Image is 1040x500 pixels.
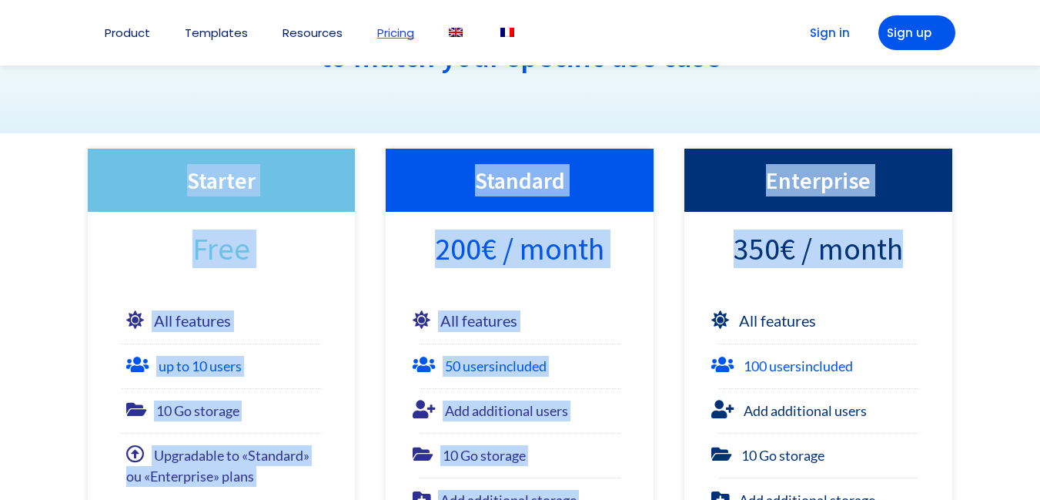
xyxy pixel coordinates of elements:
[401,164,638,196] h3: Standard
[159,357,242,374] font: up to 10 users
[786,15,863,50] a: Sign in
[440,311,517,330] b: All features
[105,27,150,39] a: Product
[445,357,547,374] font: 50 users
[878,15,955,50] a: Sign up
[103,164,340,196] h3: Starter
[435,237,604,261] span: 200€ / month
[126,447,309,485] span: Upgradable to «Standard» ou «Enterprise» plans
[500,28,514,37] img: French
[156,402,239,419] span: 10 Go storage
[154,311,231,330] b: All features
[739,311,816,330] b: All features
[185,27,248,39] a: Templates
[495,357,547,374] b: included
[700,164,937,196] h3: Enterprise
[192,237,250,261] span: Free
[744,357,853,374] font: 100 users
[734,237,903,261] span: 350€ / month
[443,447,526,464] span: 10 Go storage
[744,402,867,419] span: Add additional users
[283,27,343,39] a: Resources
[377,27,414,39] a: Pricing
[449,28,463,37] img: English
[801,357,853,374] b: included
[741,447,824,464] span: 10 Go storage
[445,402,568,419] span: Add additional users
